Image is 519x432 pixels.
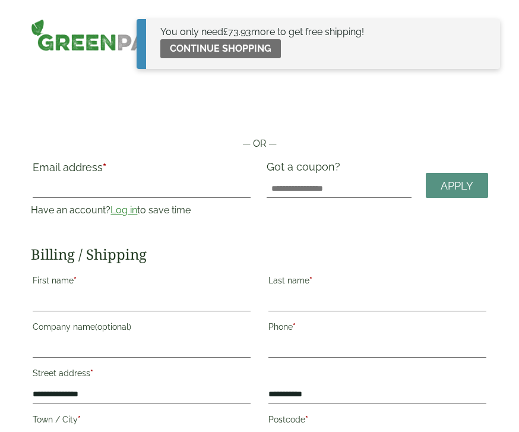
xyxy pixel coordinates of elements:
[426,173,488,198] a: Apply
[31,246,488,263] h2: Billing / Shipping
[33,319,251,339] label: Company name
[31,137,488,151] p: — OR —
[95,322,131,332] span: (optional)
[268,411,486,431] label: Postcode
[31,99,488,122] iframe: Secure payment input frame
[110,204,137,216] a: Log in
[74,276,77,285] abbr: required
[293,322,296,332] abbr: required
[33,411,251,431] label: Town / City
[33,272,251,292] label: First name
[78,415,81,424] abbr: required
[309,276,312,285] abbr: required
[268,319,486,339] label: Phone
[441,179,473,193] span: Apply
[31,203,252,217] p: Have an account? to save time
[267,160,345,179] label: Got a coupon?
[90,368,93,378] abbr: required
[223,26,228,37] span: £
[31,19,164,51] img: GreenPak Supplies
[33,162,251,179] label: Email address
[103,161,106,174] abbr: required
[160,25,364,39] div: You only need more to get free shipping!
[33,365,251,385] label: Street address
[160,39,281,58] a: Continue shopping
[268,272,486,292] label: Last name
[223,26,251,37] span: 73.93
[305,415,308,424] abbr: required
